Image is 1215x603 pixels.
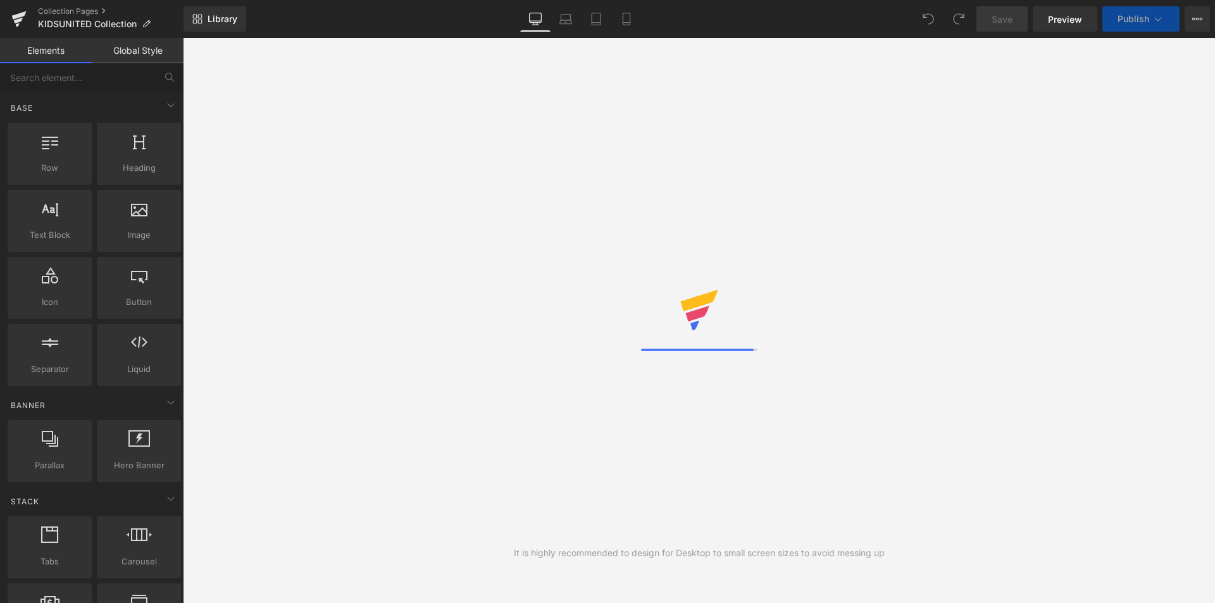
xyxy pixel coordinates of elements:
span: Button [101,295,177,309]
span: Publish [1118,14,1149,24]
span: KIDSUNITED Collection [38,19,137,29]
a: Laptop [551,6,581,32]
span: Liquid [101,363,177,376]
a: Global Style [92,38,184,63]
a: Tablet [581,6,611,32]
button: Redo [946,6,971,32]
span: Carousel [101,555,177,568]
button: Publish [1102,6,1180,32]
span: Base [9,102,34,114]
span: Image [101,228,177,242]
span: Tabs [11,555,88,568]
span: Hero Banner [101,459,177,472]
a: Mobile [611,6,642,32]
span: Separator [11,363,88,376]
span: Row [11,161,88,175]
span: Text Block [11,228,88,242]
span: Save [992,13,1012,26]
span: Library [208,13,237,25]
div: It is highly recommended to design for Desktop to small screen sizes to avoid messing up [514,546,885,560]
a: Preview [1033,6,1097,32]
a: Desktop [520,6,551,32]
span: Parallax [11,459,88,472]
a: New Library [184,6,246,32]
button: Undo [916,6,941,32]
span: Banner [9,399,47,411]
span: Preview [1048,13,1082,26]
button: More [1185,6,1210,32]
span: Stack [9,495,40,507]
span: Heading [101,161,177,175]
a: Collection Pages [38,6,184,16]
span: Icon [11,295,88,309]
